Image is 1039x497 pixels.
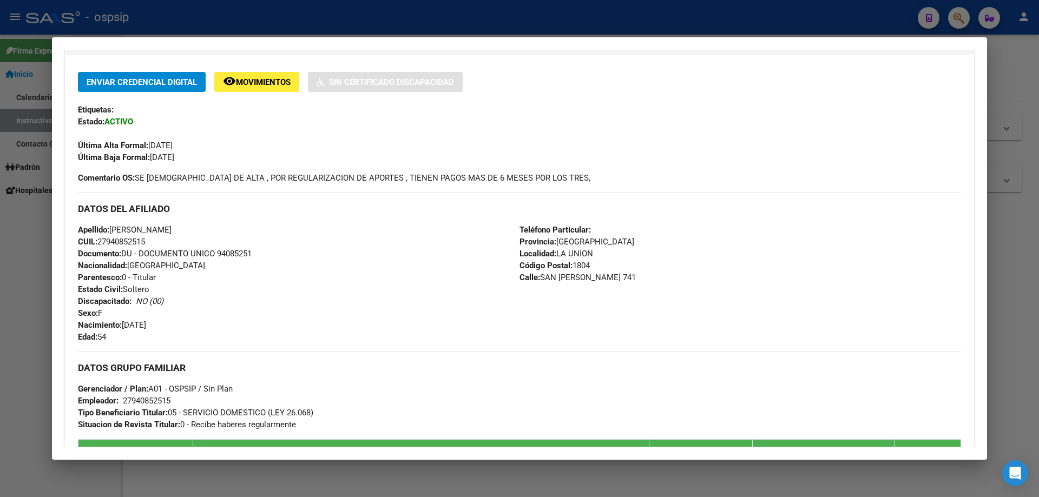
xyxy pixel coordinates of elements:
[193,440,649,465] th: Nombre
[78,249,121,259] strong: Documento:
[136,296,163,306] i: NO (00)
[214,72,299,92] button: Movimientos
[78,308,98,318] strong: Sexo:
[78,320,122,330] strong: Nacimiento:
[519,225,591,235] strong: Teléfono Particular:
[223,75,236,88] mat-icon: remove_red_eye
[78,172,590,184] span: SE [DEMOGRAPHIC_DATA] DE ALTA , POR REGULARIZACION DE APORTES , TIENEN PAGOS MAS DE 6 MESES POR L...
[78,408,313,418] span: 05 - SERVICIO DOMESTICO (LEY 26.068)
[519,237,634,247] span: [GEOGRAPHIC_DATA]
[78,173,135,183] strong: Comentario OS:
[519,273,636,282] span: SAN [PERSON_NAME] 741
[329,77,454,87] span: Sin Certificado Discapacidad
[78,284,149,294] span: Soltero
[78,332,106,342] span: 54
[78,273,156,282] span: 0 - Titular
[78,117,104,127] strong: Estado:
[78,261,205,270] span: [GEOGRAPHIC_DATA]
[78,440,193,465] th: CUIL
[519,261,573,270] strong: Código Postal:
[78,384,148,394] strong: Gerenciador / Plan:
[78,237,145,247] span: 27940852515
[78,284,123,294] strong: Estado Civil:
[519,261,590,270] span: 1804
[78,420,296,429] span: 0 - Recibe haberes regularmente
[895,440,961,465] th: Activo
[308,72,463,92] button: Sin Certificado Discapacidad
[78,273,122,282] strong: Parentesco:
[87,77,197,87] span: Enviar Credencial Digital
[78,225,172,235] span: [PERSON_NAME]
[78,261,127,270] strong: Nacionalidad:
[78,408,168,418] strong: Tipo Beneficiario Titular:
[78,237,97,247] strong: CUIL:
[104,117,133,127] strong: ACTIVO
[78,362,961,374] h3: DATOS GRUPO FAMILIAR
[78,141,173,150] span: [DATE]
[752,440,895,465] th: Parentesco
[78,320,146,330] span: [DATE]
[78,384,233,394] span: A01 - OSPSIP / Sin Plan
[78,249,252,259] span: DU - DOCUMENTO UNICO 94085251
[123,395,170,407] div: 27940852515
[519,237,556,247] strong: Provincia:
[78,420,180,429] strong: Situacion de Revista Titular:
[78,72,206,92] button: Enviar Credencial Digital
[649,440,753,465] th: Nacimiento
[78,308,102,318] span: F
[236,77,291,87] span: Movimientos
[78,396,119,406] strong: Empleador:
[78,225,109,235] strong: Apellido:
[78,141,148,150] strong: Última Alta Formal:
[519,249,593,259] span: LA UNION
[1002,460,1028,486] div: Open Intercom Messenger
[78,296,131,306] strong: Discapacitado:
[78,153,150,162] strong: Última Baja Formal:
[78,105,114,115] strong: Etiquetas:
[519,273,540,282] strong: Calle:
[78,153,174,162] span: [DATE]
[78,203,961,215] h3: DATOS DEL AFILIADO
[78,332,97,342] strong: Edad:
[519,249,556,259] strong: Localidad:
